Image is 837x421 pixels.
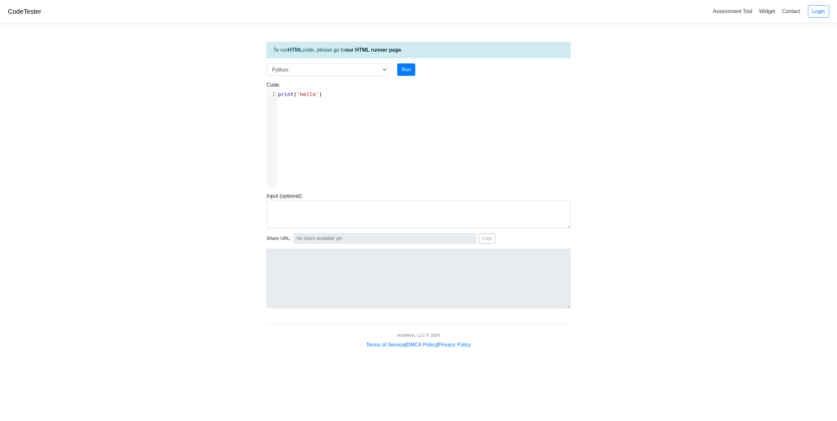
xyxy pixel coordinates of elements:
[438,342,471,347] a: Privacy Policy
[345,47,401,53] a: our HTML runner page
[278,91,294,97] span: print
[406,342,437,347] a: DMCA Policy
[397,332,440,338] div: AcidWorx, LLC © 2024
[808,5,829,18] a: Login
[267,91,276,98] div: 1
[262,192,575,228] div: Input (optional):
[294,233,476,244] input: No share available yet
[479,233,495,244] button: Copy
[710,6,755,17] a: Assessment Tool
[262,81,575,187] div: Code:
[8,8,41,15] a: CodeTester
[366,341,471,349] div: | |
[756,6,778,17] a: Widget
[266,42,571,58] div: To run code, please go to .
[297,91,319,97] span: 'hello'
[779,6,803,17] a: Contact
[266,235,291,242] span: Share URL:
[288,47,302,53] strong: HTML
[278,91,322,97] span: ( )
[366,342,405,347] a: Terms of Service
[397,63,415,76] button: Run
